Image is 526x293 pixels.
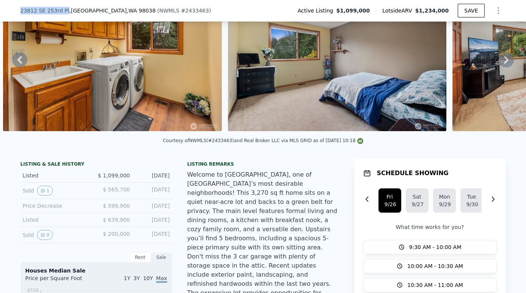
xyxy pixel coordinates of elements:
[433,188,456,213] button: Mon9/29
[103,217,130,223] span: $ 639,900
[382,7,415,14] span: Lotside ARV
[23,172,90,179] div: Listed
[336,7,370,14] span: $1,099,000
[298,7,336,14] span: Active Listing
[412,201,422,208] div: 9/27
[20,161,172,169] div: LISTING & SALE HISTORY
[25,267,167,274] div: Houses Median Sale
[136,202,170,210] div: [DATE]
[136,216,170,224] div: [DATE]
[357,138,363,144] img: NWMLS Logo
[181,8,209,14] span: # 2433463
[439,201,450,208] div: 9/29
[20,7,69,14] span: 23812 SE 253rd Pl
[23,202,90,210] div: Price Decrease
[378,188,401,213] button: Fri9/26
[37,186,53,196] button: View historical data
[133,275,140,281] span: 3Y
[460,188,483,213] button: Tue9/30
[187,161,339,167] div: Listing remarks
[25,274,96,287] div: Price per Square Foot
[363,278,497,292] button: 10:30 AM - 11:00 AM
[406,188,429,213] button: Sat9/27
[23,186,90,196] div: Sold
[466,201,477,208] div: 9/30
[377,169,449,178] h1: SCHEDULE SHOWING
[27,288,39,293] tspan: $558
[407,281,463,289] span: 10:30 AM - 11:00 AM
[143,275,153,281] span: 10Y
[151,252,172,262] div: Sale
[363,223,497,231] p: What time works for you?
[385,201,395,208] div: 9/26
[136,186,170,196] div: [DATE]
[136,172,170,179] div: [DATE]
[23,230,90,240] div: Sold
[407,262,463,270] span: 10:00 AM - 10:30 AM
[37,230,53,240] button: View historical data
[103,186,130,193] span: $ 565,700
[103,203,130,209] span: $ 599,900
[103,231,130,237] span: $ 200,000
[363,259,497,273] button: 10:00 AM - 10:30 AM
[409,243,462,251] span: 9:30 AM - 10:00 AM
[23,216,90,224] div: Listed
[69,7,156,14] span: , [GEOGRAPHIC_DATA]
[439,193,450,201] div: Mon
[466,193,477,201] div: Tue
[157,7,211,14] div: ( )
[130,252,151,262] div: Rent
[163,138,363,143] div: Courtesy of NWMLS (#2433463) and Real Broker LLC via MLS GRID as of [DATE] 10:18
[124,275,130,281] span: 1Y
[156,275,167,283] span: Max
[159,8,179,14] span: NWMLS
[98,172,130,179] span: $ 1,099,000
[127,8,155,14] span: , WA 98038
[458,4,484,17] button: SAVE
[363,240,497,254] button: 9:30 AM - 10:00 AM
[415,8,449,14] span: $1,234,000
[412,193,422,201] div: Sat
[136,230,170,240] div: [DATE]
[385,193,395,201] div: Fri
[491,3,506,18] button: Show Options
